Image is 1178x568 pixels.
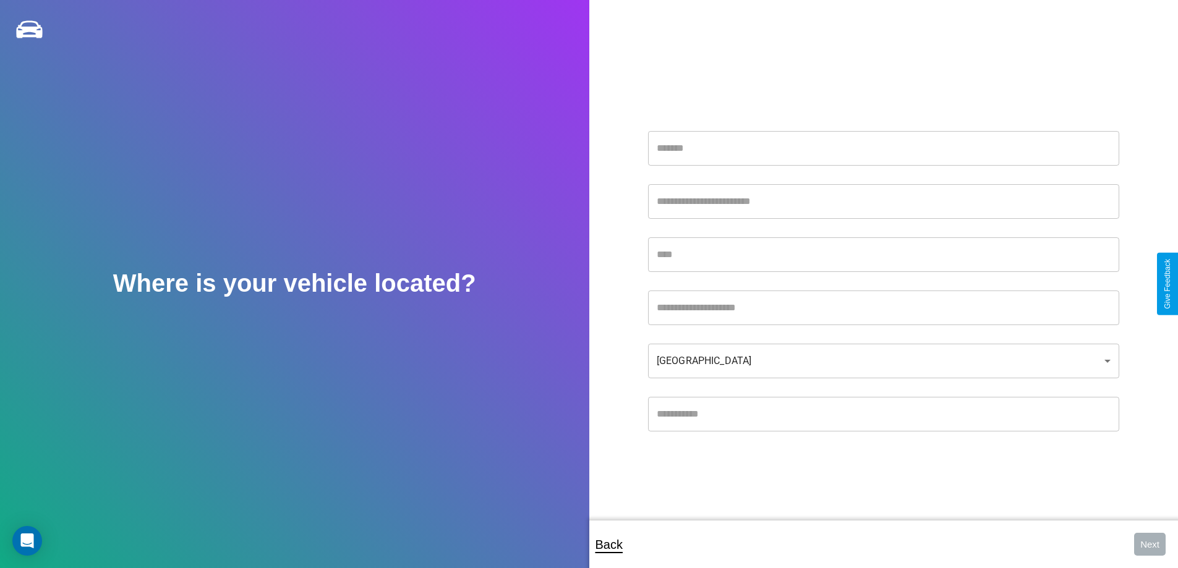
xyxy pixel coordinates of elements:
[1134,533,1166,556] button: Next
[648,344,1119,378] div: [GEOGRAPHIC_DATA]
[1163,259,1172,309] div: Give Feedback
[113,269,476,297] h2: Where is your vehicle located?
[595,533,623,556] p: Back
[12,526,42,556] div: Open Intercom Messenger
